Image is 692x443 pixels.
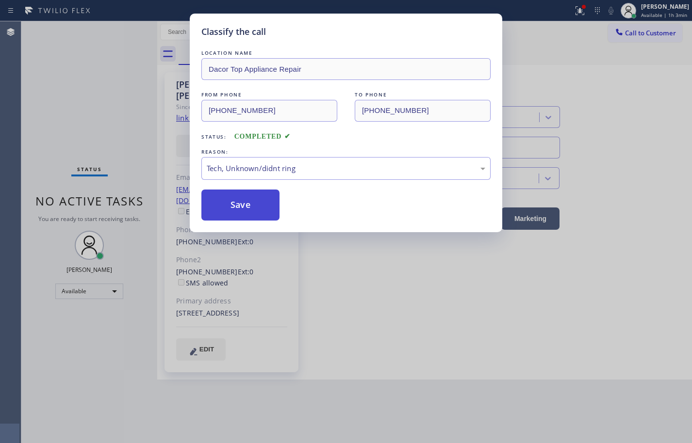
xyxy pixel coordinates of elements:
span: Status: [201,133,227,140]
span: COMPLETED [234,133,291,140]
input: To phone [355,100,491,122]
div: Tech, Unknown/didnt ring [207,163,485,174]
div: REASON: [201,147,491,157]
button: Save [201,190,280,221]
div: FROM PHONE [201,90,337,100]
div: LOCATION NAME [201,48,491,58]
input: From phone [201,100,337,122]
div: TO PHONE [355,90,491,100]
h5: Classify the call [201,25,266,38]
